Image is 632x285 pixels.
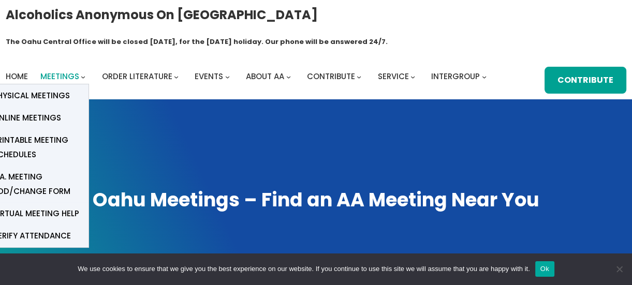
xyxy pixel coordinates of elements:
span: We use cookies to ensure that we give you the best experience on our website. If you continue to ... [78,264,530,274]
button: Ok [535,261,554,277]
span: Events [195,71,223,82]
span: Order Literature [101,71,172,82]
a: Contribute [545,67,626,94]
a: Meetings [40,69,79,84]
button: Meetings submenu [81,74,85,79]
a: Events [195,69,223,84]
span: Intergroup [431,71,480,82]
span: No [614,264,624,274]
nav: Intergroup [6,69,490,84]
a: Contribute [307,69,355,84]
span: Service [377,71,408,82]
button: Service submenu [410,74,415,79]
button: Intergroup submenu [482,74,487,79]
button: Contribute submenu [357,74,361,79]
a: Service [377,69,408,84]
button: About AA submenu [286,74,291,79]
span: About AA [246,71,284,82]
a: Intergroup [431,69,480,84]
a: Home [6,69,28,84]
h1: The Oahu Central Office will be closed [DATE], for the [DATE] holiday. Our phone will be answered... [6,37,388,47]
a: Alcoholics Anonymous on [GEOGRAPHIC_DATA] [6,4,318,26]
span: Meetings [40,71,79,82]
span: Contribute [307,71,355,82]
h1: Oahu Meetings – Find an AA Meeting Near You [10,187,622,213]
a: About AA [246,69,284,84]
span: Home [6,71,28,82]
button: Order Literature submenu [174,74,179,79]
button: Events submenu [225,74,230,79]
